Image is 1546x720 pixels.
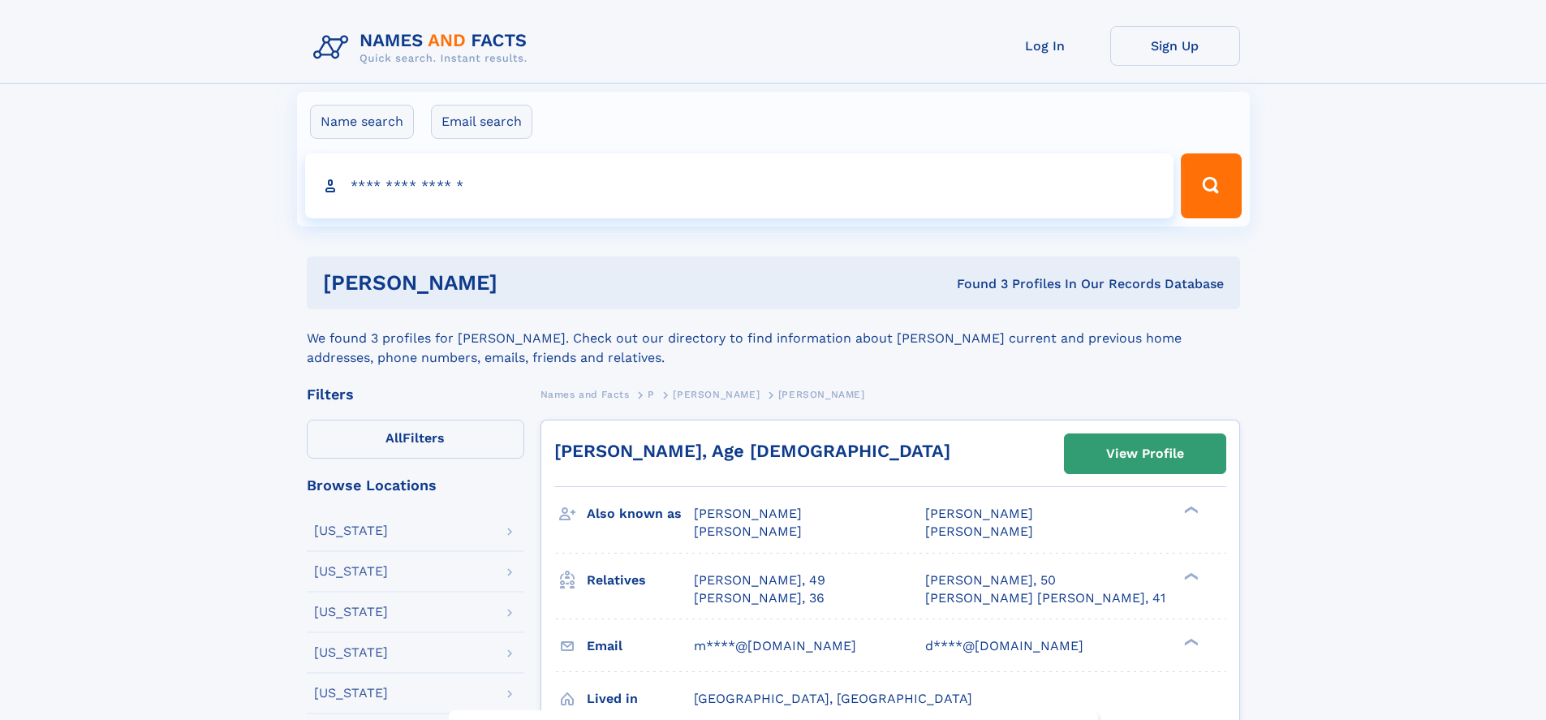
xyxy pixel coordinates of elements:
div: [US_STATE] [314,646,388,659]
a: [PERSON_NAME] [PERSON_NAME], 41 [925,589,1165,607]
span: [PERSON_NAME] [925,524,1033,539]
span: [PERSON_NAME] [925,506,1033,521]
label: Name search [310,105,414,139]
span: [PERSON_NAME] [694,524,802,539]
span: P [648,389,655,400]
div: ❯ [1180,505,1199,515]
span: [PERSON_NAME] [694,506,802,521]
div: Found 3 Profiles In Our Records Database [727,275,1224,293]
a: View Profile [1065,434,1225,473]
label: Email search [431,105,532,139]
a: [PERSON_NAME], 50 [925,571,1056,589]
span: [PERSON_NAME] [778,389,865,400]
div: [US_STATE] [314,565,388,578]
span: [GEOGRAPHIC_DATA], [GEOGRAPHIC_DATA] [694,691,972,706]
div: Filters [307,387,524,402]
h3: Relatives [587,567,694,594]
h3: Email [587,632,694,660]
a: Names and Facts [540,384,630,404]
div: [US_STATE] [314,524,388,537]
a: [PERSON_NAME], Age [DEMOGRAPHIC_DATA] [554,441,950,461]
a: Log In [980,26,1110,66]
div: Browse Locations [307,478,524,493]
a: P [648,384,655,404]
input: search input [305,153,1174,218]
div: ❯ [1180,636,1199,647]
span: [PERSON_NAME] [673,389,760,400]
div: We found 3 profiles for [PERSON_NAME]. Check out our directory to find information about [PERSON_... [307,309,1240,368]
a: [PERSON_NAME] [673,384,760,404]
a: Sign Up [1110,26,1240,66]
label: Filters [307,420,524,459]
a: [PERSON_NAME], 49 [694,571,825,589]
button: Search Button [1181,153,1241,218]
span: All [385,430,403,446]
div: ❯ [1180,571,1199,581]
a: [PERSON_NAME], 36 [694,589,825,607]
h3: Also known as [587,500,694,528]
div: [US_STATE] [314,687,388,700]
h3: Lived in [587,685,694,713]
div: [US_STATE] [314,606,388,619]
img: Logo Names and Facts [307,26,540,70]
div: View Profile [1106,435,1184,472]
h1: [PERSON_NAME] [323,273,727,293]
